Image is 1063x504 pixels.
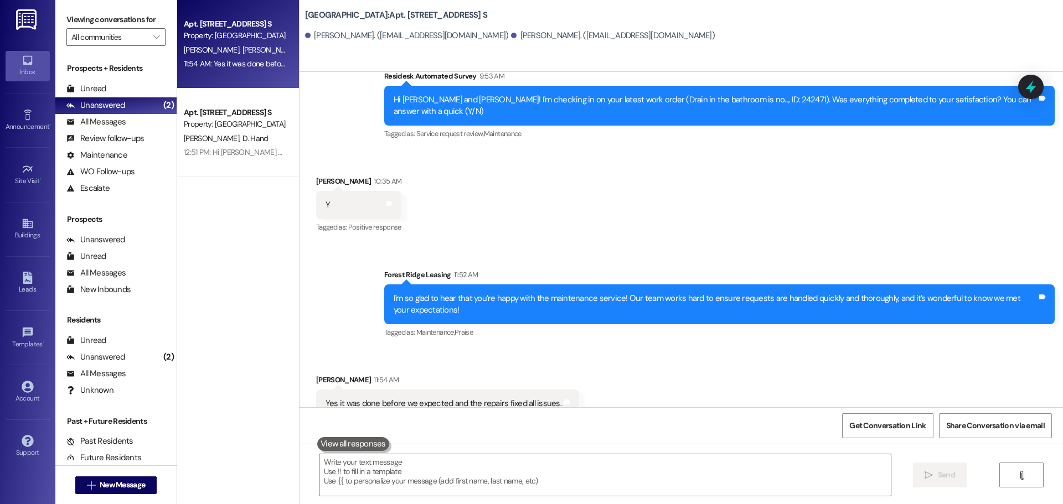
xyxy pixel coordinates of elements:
[55,314,177,326] div: Residents
[43,339,44,346] span: •
[371,374,399,386] div: 11:54 AM
[184,107,286,118] div: Apt. [STREET_ADDRESS] S
[153,33,159,41] i: 
[184,118,286,130] div: Property: [GEOGRAPHIC_DATA]
[66,351,125,363] div: Unanswered
[66,166,135,178] div: WO Follow-ups
[316,175,401,191] div: [PERSON_NAME]
[66,11,166,28] label: Viewing conversations for
[394,293,1037,316] div: I'm so glad to hear that you’re happy with the maintenance service! Our team works hard to ensure...
[184,18,286,30] div: Apt. [STREET_ADDRESS] S
[40,175,42,183] span: •
[66,183,110,194] div: Escalate
[371,175,401,187] div: 10:35 AM
[66,267,126,279] div: All Messages
[451,269,478,280] div: 11:52 AM
[326,199,330,211] div: Y
[66,133,144,144] div: Review follow-ups
[348,222,401,232] span: Positive response
[184,30,286,41] div: Property: [GEOGRAPHIC_DATA]
[305,9,487,21] b: [GEOGRAPHIC_DATA]: Apt. [STREET_ADDRESS] S
[55,214,177,225] div: Prospects
[87,481,95,490] i: 
[66,368,126,380] div: All Messages
[242,133,268,143] span: D. Hand
[384,324,1055,340] div: Tagged as:
[6,268,50,298] a: Leads
[416,328,455,337] span: Maintenance ,
[477,70,504,82] div: 9:53 AM
[455,328,473,337] span: Praise
[184,59,431,69] div: 11:54 AM: Yes it was done before we expected and the repairs fixed all issues.
[66,251,106,262] div: Unread
[6,377,50,407] a: Account
[913,463,967,487] button: Send
[161,349,177,366] div: (2)
[946,420,1045,432] span: Share Conversation via email
[161,97,177,114] div: (2)
[316,374,579,389] div: [PERSON_NAME]
[66,385,113,396] div: Unknown
[326,398,561,409] div: Yes it was done before we expected and the repairs fixed all issues.
[511,30,715,41] div: [PERSON_NAME]. ([EMAIL_ADDRESS][DOMAIN_NAME])
[384,269,1055,284] div: Forest Ridge Leasing
[16,9,39,30] img: ResiDesk Logo
[6,323,50,353] a: Templates •
[6,214,50,244] a: Buildings
[66,452,141,464] div: Future Residents
[394,94,1037,118] div: Hi [PERSON_NAME] and [PERSON_NAME]! I'm checking in on your latest work order (Drain in the bathr...
[66,100,125,111] div: Unanswered
[416,129,484,138] span: Service request review ,
[184,45,242,55] span: [PERSON_NAME]
[484,129,522,138] span: Maintenance
[849,420,926,432] span: Get Conversation Link
[6,160,50,190] a: Site Visit •
[66,234,125,246] div: Unanswered
[55,415,177,427] div: Past + Future Residents
[184,147,697,157] div: 12:51 PM: Hi [PERSON_NAME] and [PERSON_NAME]! Thanks for confirming maintenance can enter this we...
[384,126,1055,142] div: Tagged as:
[55,63,177,74] div: Prospects + Residents
[1018,471,1026,480] i: 
[6,432,50,461] a: Support
[384,70,1055,86] div: Residesk Automated Survey
[242,45,297,55] span: [PERSON_NAME]
[66,83,106,95] div: Unread
[66,116,126,128] div: All Messages
[66,284,131,295] div: New Inbounds
[842,413,933,438] button: Get Conversation Link
[316,219,401,235] div: Tagged as:
[184,133,242,143] span: [PERSON_NAME]
[305,30,509,41] div: [PERSON_NAME]. ([EMAIL_ADDRESS][DOMAIN_NAME])
[925,471,933,480] i: 
[71,28,148,46] input: All communities
[66,435,133,447] div: Past Residents
[100,479,145,491] span: New Message
[66,335,106,346] div: Unread
[939,413,1052,438] button: Share Conversation via email
[938,469,955,481] span: Send
[49,121,51,129] span: •
[75,476,157,494] button: New Message
[66,149,127,161] div: Maintenance
[6,51,50,81] a: Inbox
